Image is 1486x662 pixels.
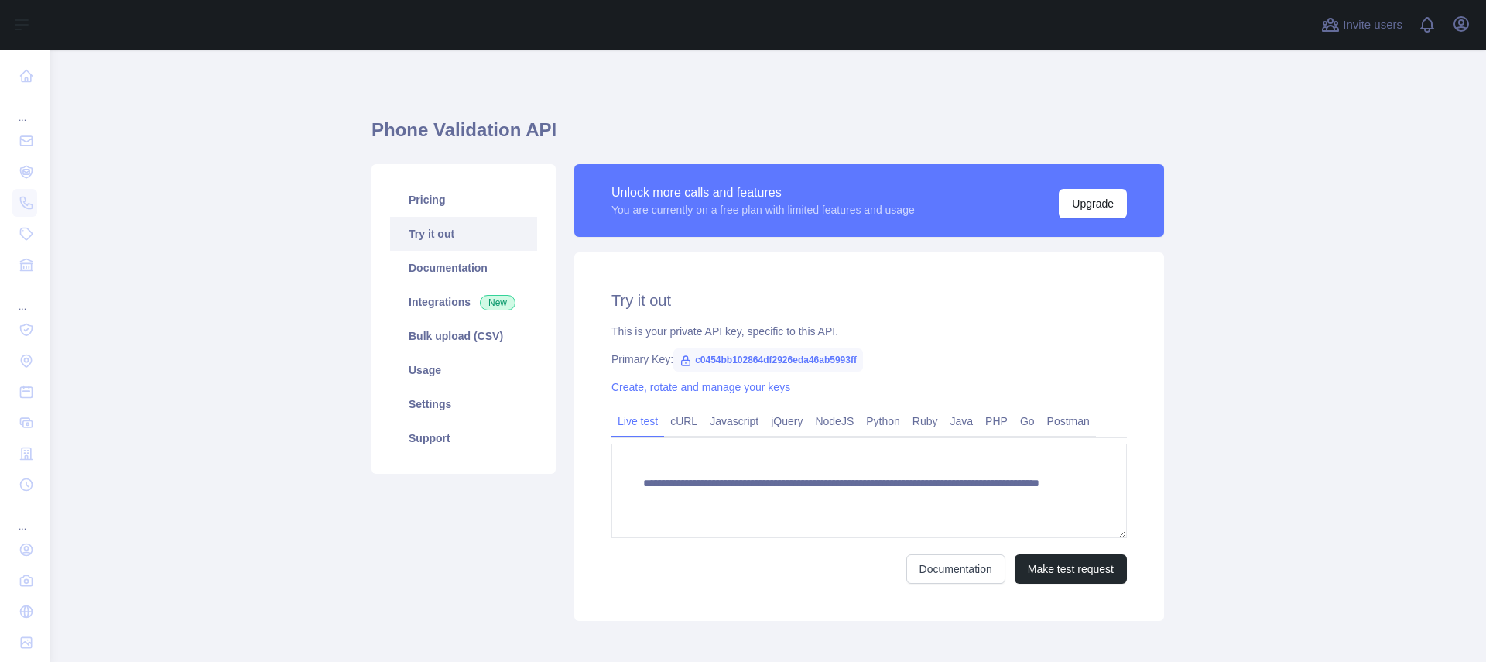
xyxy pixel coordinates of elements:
[611,324,1127,339] div: This is your private API key, specific to this API.
[673,348,863,372] span: c0454bb102864df2926eda46ab5993ff
[390,183,537,217] a: Pricing
[611,184,915,202] div: Unlock more calls and features
[1059,189,1127,218] button: Upgrade
[390,319,537,353] a: Bulk upload (CSV)
[611,202,915,218] div: You are currently on a free plan with limited features and usage
[1041,409,1096,434] a: Postman
[1015,554,1127,584] button: Make test request
[765,409,809,434] a: jQuery
[390,353,537,387] a: Usage
[611,409,664,434] a: Live test
[390,387,537,421] a: Settings
[809,409,860,434] a: NodeJS
[664,409,704,434] a: cURL
[979,409,1014,434] a: PHP
[611,290,1127,311] h2: Try it out
[1014,409,1041,434] a: Go
[906,409,944,434] a: Ruby
[1318,12,1406,37] button: Invite users
[611,352,1127,367] div: Primary Key:
[390,251,537,285] a: Documentation
[944,409,980,434] a: Java
[860,409,906,434] a: Python
[12,502,37,533] div: ...
[390,285,537,319] a: Integrations New
[12,282,37,313] div: ...
[390,217,537,251] a: Try it out
[611,381,790,393] a: Create, rotate and manage your keys
[480,295,515,310] span: New
[12,93,37,124] div: ...
[906,554,1005,584] a: Documentation
[704,409,765,434] a: Javascript
[371,118,1164,155] h1: Phone Validation API
[1343,16,1402,34] span: Invite users
[390,421,537,455] a: Support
